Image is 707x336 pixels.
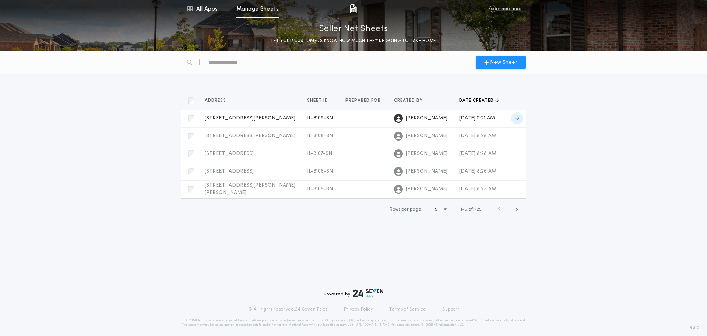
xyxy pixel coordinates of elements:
button: 5 [435,204,449,215]
img: vs-icon [489,5,521,13]
button: Date created [459,97,499,104]
span: 3.8.0 [690,325,700,331]
span: IL-3108-SN [307,133,333,139]
span: [PERSON_NAME] [406,150,447,157]
div: Powered by [324,289,383,298]
button: Sheet ID [307,97,334,104]
span: Created by [394,98,424,104]
span: [STREET_ADDRESS][PERSON_NAME][PERSON_NAME] [205,183,295,195]
span: [DATE] 11:21 AM [459,115,495,121]
span: [STREET_ADDRESS][PERSON_NAME] [205,133,295,139]
span: New Sheet [490,59,517,66]
span: [PERSON_NAME] [406,132,447,140]
span: Address [205,98,228,104]
span: [STREET_ADDRESS][PERSON_NAME] [205,115,295,121]
span: [DATE] 8:23 AM [459,186,496,192]
img: logo [353,289,383,298]
button: Address [205,97,232,104]
span: Prepared for [345,98,382,104]
span: IL-3107-SN [307,151,332,156]
a: Terms of Service [389,306,426,312]
a: Support [442,306,459,312]
span: of 1725 [468,206,482,213]
span: IL-3109-SN [307,115,333,121]
a: [URL][DOMAIN_NAME] [354,323,391,326]
span: [DATE] 8:26 AM [459,169,496,174]
span: [PERSON_NAME] [406,115,447,122]
p: Seller Net Sheets [319,23,388,35]
span: [STREET_ADDRESS] [205,151,254,156]
span: IL-3105-SN [307,186,333,192]
span: IL-3106-SN [307,169,333,174]
button: New Sheet [476,56,526,69]
span: [PERSON_NAME] [406,168,447,175]
a: Privacy Policy [344,306,373,312]
img: img [350,4,357,13]
span: [PERSON_NAME] [406,186,447,193]
span: [STREET_ADDRESS] [205,169,254,174]
p: DISCLAIMER: This estimate is provided for informational purposes only. 24|Seven Fees, a product o... [181,318,526,327]
span: [DATE] 8:28 AM [459,151,496,156]
h1: 5 [435,206,437,213]
span: Sheet ID [307,98,330,104]
button: Created by [394,97,428,104]
p: © All rights reserved. 24|Seven Fees [248,306,328,312]
span: Date created [459,98,495,104]
span: [DATE] 8:28 AM [459,133,496,139]
span: Rows per page: [390,207,422,212]
p: LET YOUR CUSTOMERS KNOW HOW MUCH THEY’RE GOING TO TAKE HOME [271,37,436,45]
span: 5 [465,207,467,212]
span: 1 [461,207,462,212]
